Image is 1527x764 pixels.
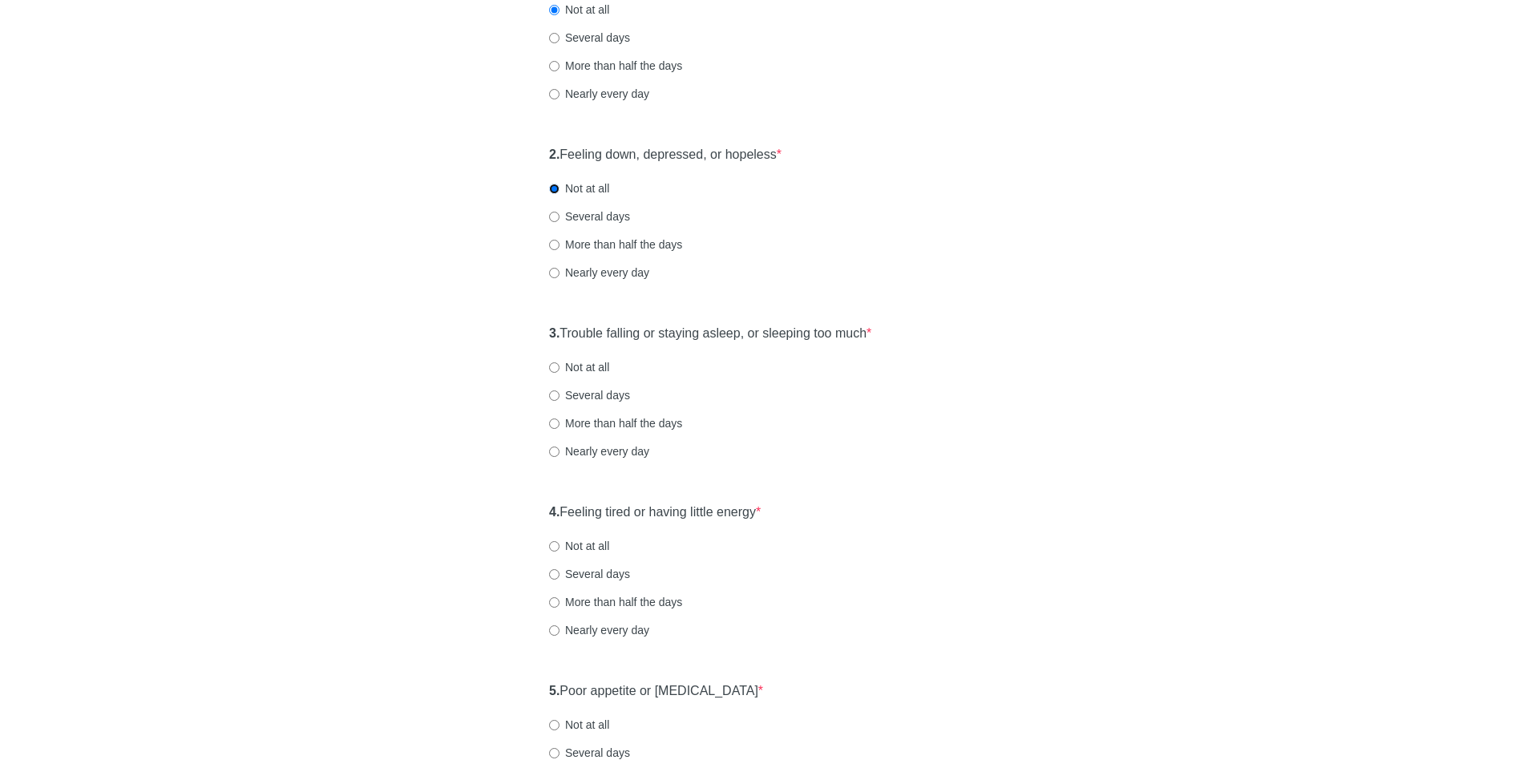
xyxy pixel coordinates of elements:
[549,684,559,697] strong: 5.
[549,61,559,71] input: More than half the days
[549,212,559,222] input: Several days
[549,418,559,429] input: More than half the days
[549,594,682,610] label: More than half the days
[549,622,649,638] label: Nearly every day
[549,597,559,608] input: More than half the days
[549,89,559,99] input: Nearly every day
[549,33,559,43] input: Several days
[549,748,559,758] input: Several days
[549,447,559,457] input: Nearly every day
[549,503,761,522] label: Feeling tired or having little energy
[549,325,871,343] label: Trouble falling or staying asleep, or sleeping too much
[549,184,559,194] input: Not at all
[549,180,609,196] label: Not at all
[549,2,609,18] label: Not at all
[549,720,559,730] input: Not at all
[549,362,559,373] input: Not at all
[549,240,559,250] input: More than half the days
[549,443,649,459] label: Nearly every day
[549,326,559,340] strong: 3.
[549,5,559,15] input: Not at all
[549,745,630,761] label: Several days
[549,538,609,554] label: Not at all
[549,359,609,375] label: Not at all
[549,415,682,431] label: More than half the days
[549,268,559,278] input: Nearly every day
[549,387,630,403] label: Several days
[549,236,682,253] label: More than half the days
[549,566,630,582] label: Several days
[549,682,763,701] label: Poor appetite or [MEDICAL_DATA]
[549,58,682,74] label: More than half the days
[549,390,559,401] input: Several days
[549,146,782,164] label: Feeling down, depressed, or hopeless
[549,208,630,224] label: Several days
[549,625,559,636] input: Nearly every day
[549,265,649,281] label: Nearly every day
[549,505,559,519] strong: 4.
[549,541,559,552] input: Not at all
[549,86,649,102] label: Nearly every day
[549,148,559,161] strong: 2.
[549,717,609,733] label: Not at all
[549,569,559,580] input: Several days
[549,30,630,46] label: Several days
